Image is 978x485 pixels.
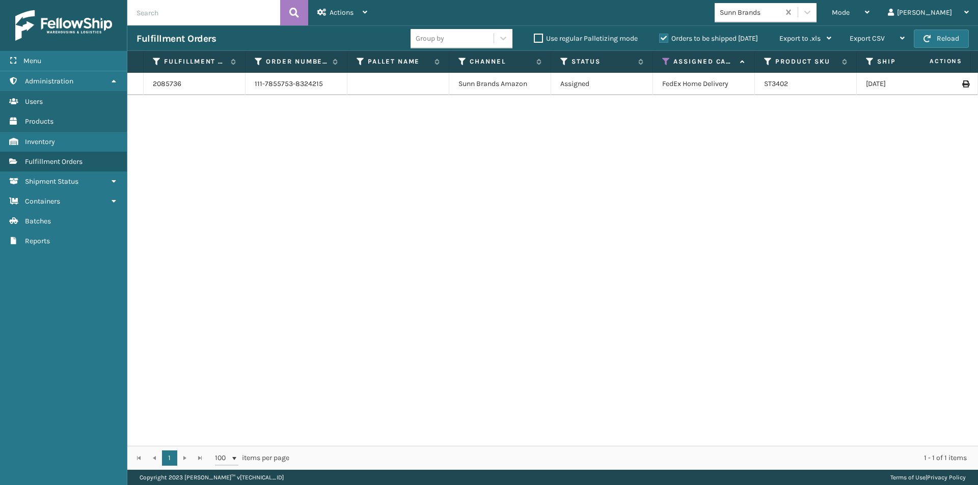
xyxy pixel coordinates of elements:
[572,57,633,66] label: Status
[15,10,112,41] img: logo
[927,474,966,481] a: Privacy Policy
[25,77,73,85] span: Administration
[25,117,53,126] span: Products
[25,137,55,146] span: Inventory
[877,57,939,66] label: Ship By Date
[25,237,50,245] span: Reports
[153,79,181,89] a: 2085736
[246,73,347,95] td: 111-7855753-8324215
[25,197,60,206] span: Containers
[449,73,551,95] td: Sunn Brands Amazon
[720,7,780,18] div: Sunn Brands
[673,57,735,66] label: Assigned Carrier Service
[215,450,289,466] span: items per page
[832,8,850,17] span: Mode
[23,56,41,65] span: Menu
[775,57,837,66] label: Product SKU
[162,450,177,466] a: 1
[368,57,429,66] label: Pallet Name
[137,33,216,45] h3: Fulfillment Orders
[890,470,966,485] div: |
[330,8,354,17] span: Actions
[659,34,758,43] label: Orders to be shipped [DATE]
[25,177,78,186] span: Shipment Status
[898,53,968,70] span: Actions
[164,57,226,66] label: Fulfillment Order Id
[779,34,821,43] span: Export to .xls
[304,453,967,463] div: 1 - 1 of 1 items
[764,79,788,88] a: ST3402
[470,57,531,66] label: Channel
[416,33,444,44] div: Group by
[914,30,969,48] button: Reload
[962,80,968,88] i: Print Label
[534,34,638,43] label: Use regular Palletizing mode
[140,470,284,485] p: Copyright 2023 [PERSON_NAME]™ v [TECHNICAL_ID]
[890,474,926,481] a: Terms of Use
[25,217,51,225] span: Batches
[551,73,653,95] td: Assigned
[850,34,885,43] span: Export CSV
[857,73,959,95] td: [DATE]
[215,453,230,463] span: 100
[266,57,328,66] label: Order Number
[25,157,83,166] span: Fulfillment Orders
[653,73,755,95] td: FedEx Home Delivery
[25,97,43,106] span: Users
